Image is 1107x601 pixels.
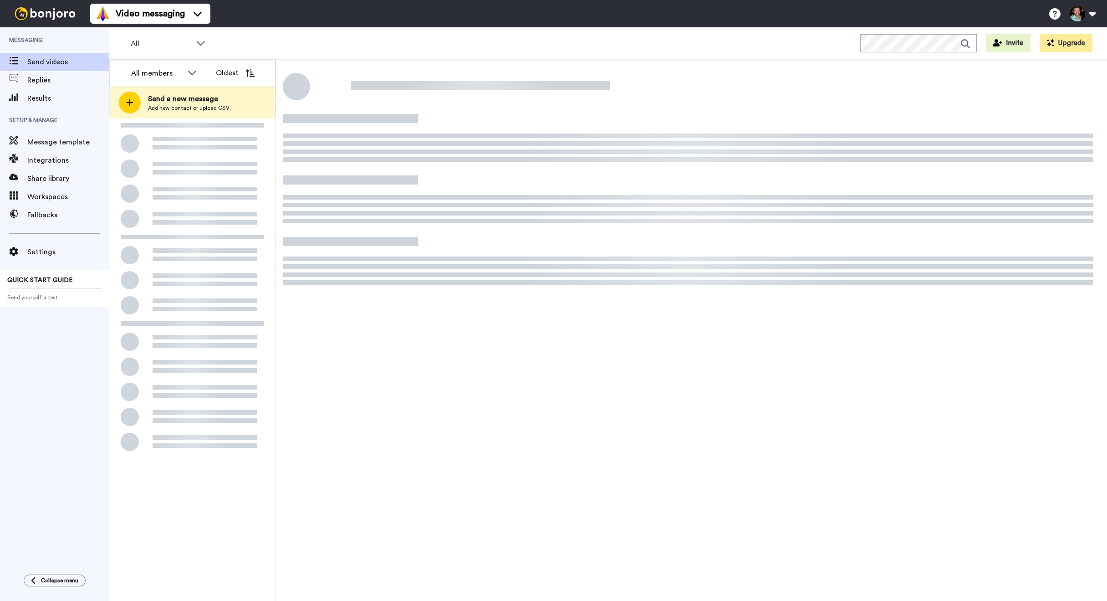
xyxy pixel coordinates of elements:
img: vm-color.svg [96,6,110,21]
span: Share library [27,173,109,184]
button: Collapse menu [24,575,86,586]
div: All members [131,68,183,79]
span: Add new contact or upload CSV [148,104,230,112]
span: Workspaces [27,191,109,202]
span: Replies [27,75,109,86]
span: Fallbacks [27,210,109,221]
span: Send videos [27,57,109,67]
span: Video messaging [116,7,185,20]
button: Upgrade [1040,34,1092,52]
span: Send a new message [148,93,230,104]
span: Results [27,93,109,104]
span: Send yourself a test [7,294,102,301]
span: All [131,38,192,49]
span: Settings [27,247,109,257]
img: bj-logo-header-white.svg [11,7,79,20]
button: Oldest [209,64,261,82]
span: Collapse menu [41,577,78,584]
span: Integrations [27,155,109,166]
span: Message template [27,137,109,148]
span: QUICK START GUIDE [7,277,73,283]
button: Invite [986,34,1030,52]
